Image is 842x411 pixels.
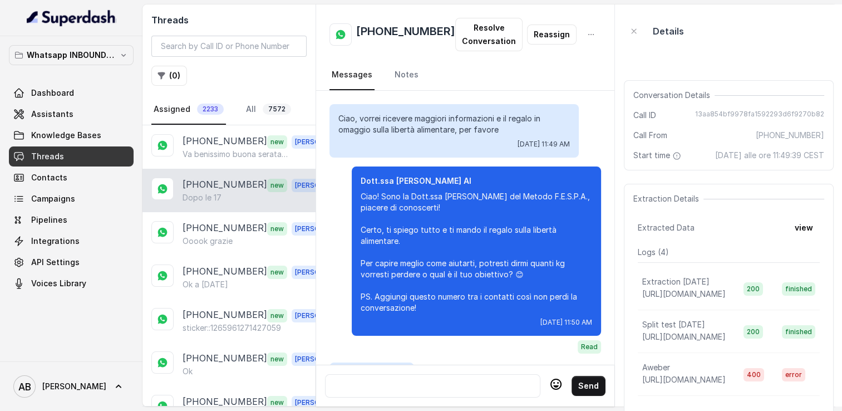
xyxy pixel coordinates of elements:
span: new [267,135,287,149]
p: Aweber [642,362,670,373]
span: Dashboard [31,87,74,99]
a: Voices Library [9,273,134,293]
span: [URL][DOMAIN_NAME] [642,289,726,299]
a: Assigned2233 [151,95,226,125]
span: Integrations [31,236,80,247]
button: Resolve Conversation [455,18,523,51]
span: [URL][DOMAIN_NAME] [642,332,726,341]
p: Ok [183,366,193,377]
span: Extracted Data [638,222,695,233]
button: Send [572,376,605,396]
span: [URL][DOMAIN_NAME] [642,375,726,384]
p: [PHONE_NUMBER] [183,308,267,322]
span: [DATE] alle ore 11:49:39 CEST [715,150,824,161]
p: Ooook grazie [183,236,233,247]
span: [PERSON_NAME] [292,353,354,366]
span: Call From [633,130,667,141]
p: Split test [DATE] [642,319,705,330]
nav: Tabs [151,95,307,125]
span: API Settings [31,257,80,268]
a: API Settings [9,252,134,272]
a: Pipelines [9,210,134,230]
span: Read [578,340,601,354]
span: new [267,222,287,236]
button: view [788,218,820,238]
a: Dashboard [9,83,134,103]
span: finished [782,325,815,339]
p: Dopo le 17 [183,192,221,203]
a: Campaigns [9,189,134,209]
p: [PHONE_NUMBER] [183,395,267,409]
span: [DATE] 11:50 AM [540,318,592,327]
a: Contacts [9,168,134,188]
a: Messages [329,60,375,90]
span: [PHONE_NUMBER] [756,130,824,141]
span: 2233 [197,104,224,115]
span: Assistants [31,109,73,120]
p: Whatsapp INBOUND Workspace [27,48,116,62]
span: Threads [31,151,64,162]
p: Va benissimo buona serata grazie gentilissima [183,149,289,160]
span: [PERSON_NAME] [292,179,354,192]
img: light.svg [27,9,116,27]
span: Conversation Details [633,90,715,101]
a: Integrations [9,231,134,251]
span: new [267,266,287,279]
span: Extraction Details [633,193,703,204]
span: [PERSON_NAME] [292,222,354,236]
p: Ok a [DATE] [183,279,228,290]
span: new [267,309,287,322]
a: Notes [392,60,421,90]
span: Knowledge Bases [31,130,101,141]
p: [PHONE_NUMBER] [183,351,267,366]
nav: Tabs [329,60,601,90]
span: 400 [743,368,764,381]
span: Contacts [31,172,67,183]
span: new [267,396,287,409]
span: [PERSON_NAME] [292,396,354,409]
input: Search by Call ID or Phone Number [151,36,307,57]
span: 13aa854bf9978fa1592293d6f9270b82 [695,110,824,121]
span: [PERSON_NAME] [292,135,354,149]
span: new [267,353,287,366]
button: (0) [151,66,187,86]
span: [PERSON_NAME] [42,381,106,392]
span: error [782,368,805,381]
p: [PHONE_NUMBER] [183,134,267,149]
span: new [267,179,287,192]
p: Dott.ssa [PERSON_NAME] AI [361,175,592,187]
span: Start time [633,150,683,161]
button: Whatsapp INBOUND Workspace [9,45,134,65]
span: [PERSON_NAME] [292,309,354,322]
span: Pipelines [31,214,67,226]
text: AB [18,381,31,393]
span: 7572 [263,104,291,115]
p: Extraction [DATE] [642,276,710,287]
span: Voices Library [31,278,86,289]
h2: [PHONE_NUMBER] [356,23,455,46]
p: Ciao, vorrei ricevere maggiori informazioni e il regalo in omaggio sulla libertà alimentare, per ... [338,113,570,135]
span: Campaigns [31,193,75,204]
span: 200 [743,282,763,296]
p: Details [653,25,684,38]
a: Threads [9,146,134,167]
a: Knowledge Bases [9,125,134,145]
span: Call ID [633,110,656,121]
p: [PHONE_NUMBER] [183,265,267,279]
button: Reassign [527,25,577,45]
p: sticker::1265961271427059 [183,322,281,334]
span: finished [782,282,815,296]
p: Ciao! Sono la Dott.ssa [PERSON_NAME] del Metodo F.E.S.P.A., piacere di conoscerti! Certo, ti spie... [361,191,592,314]
a: Assistants [9,104,134,124]
h2: Threads [151,13,307,27]
p: [PHONE_NUMBER] [183,221,267,236]
span: [PERSON_NAME] [292,266,354,279]
span: [DATE] 11:49 AM [518,140,570,149]
a: [PERSON_NAME] [9,371,134,402]
p: Logs ( 4 ) [638,247,820,258]
p: [PHONE_NUMBER] [183,178,267,192]
a: All7572 [244,95,293,125]
span: 200 [743,325,763,339]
